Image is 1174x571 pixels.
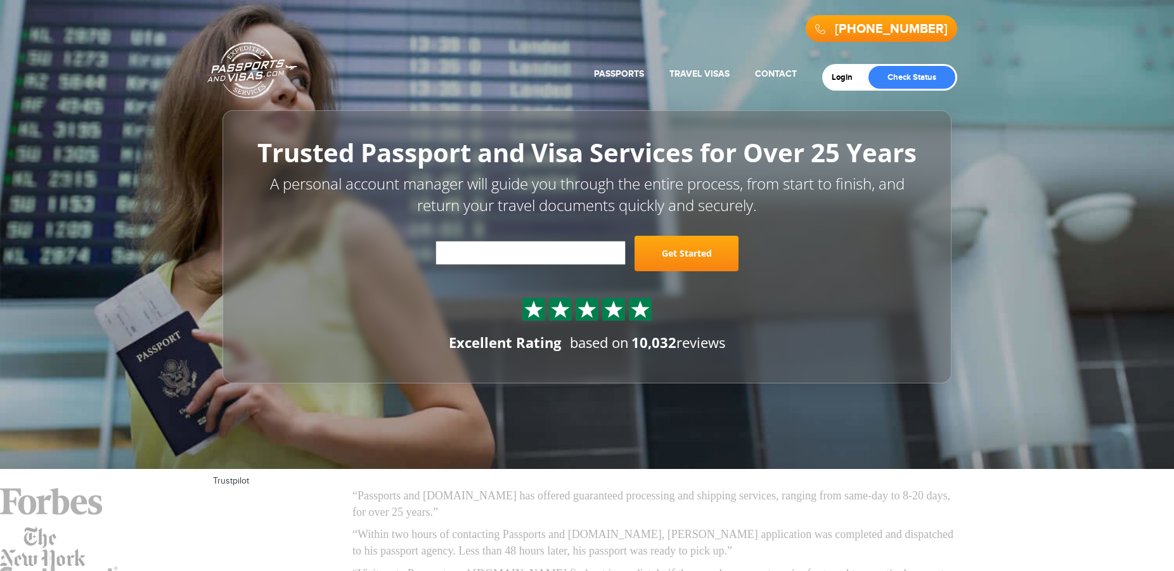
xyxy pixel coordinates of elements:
a: Contact [755,68,797,79]
a: [PHONE_NUMBER] [835,22,948,37]
a: Passports & [DOMAIN_NAME] [207,42,297,99]
img: Sprite St [631,300,650,319]
div: Excellent Rating [449,333,561,352]
img: Sprite St [604,300,623,319]
p: “Within two hours of contacting Passports and [DOMAIN_NAME], [PERSON_NAME] application was comple... [352,527,961,559]
strong: 10,032 [631,333,676,352]
img: Sprite St [524,300,543,319]
a: Travel Visas [669,68,730,79]
a: Login [832,72,861,82]
img: Sprite St [551,300,570,319]
a: Passports [594,68,644,79]
span: reviews [631,333,725,352]
a: Trustpilot [213,476,249,486]
p: “Passports and [DOMAIN_NAME] has offered guaranteed processing and shipping services, ranging fro... [352,488,961,520]
span: based on [570,333,629,352]
img: Sprite St [577,300,597,319]
p: A personal account manager will guide you through the entire process, from start to finish, and r... [251,173,923,217]
a: Check Status [868,66,955,89]
h1: Trusted Passport and Visa Services for Over 25 Years [251,139,923,167]
a: Get Started [635,236,739,271]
